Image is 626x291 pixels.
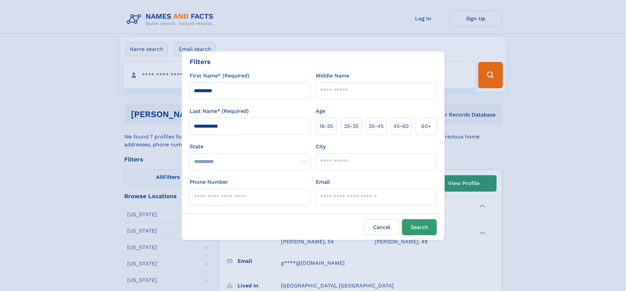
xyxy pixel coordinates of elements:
label: First Name* (Required) [190,72,249,80]
span: 18‑25 [319,122,333,130]
span: 35‑45 [369,122,383,130]
span: 60+ [421,122,431,130]
label: Age [316,107,325,115]
span: 45‑60 [393,122,409,130]
label: City [316,143,326,151]
span: 25‑35 [344,122,359,130]
label: Phone Number [190,178,228,186]
div: Filters [190,57,211,67]
label: Email [316,178,330,186]
label: Cancel [364,219,399,235]
label: Last Name* (Required) [190,107,249,115]
label: State [190,143,311,151]
button: Search [402,219,437,235]
label: Middle Name [316,72,349,80]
